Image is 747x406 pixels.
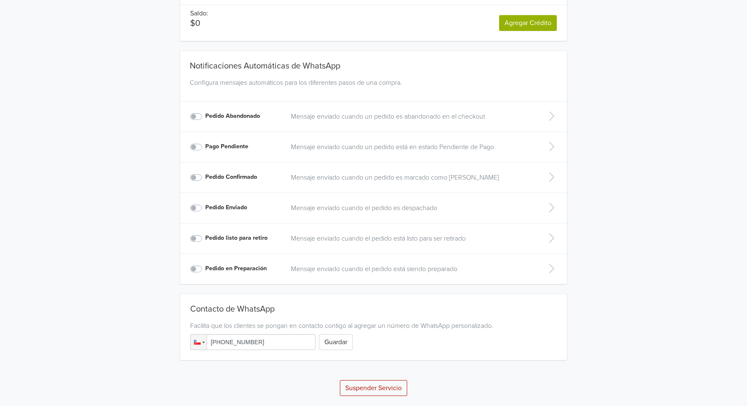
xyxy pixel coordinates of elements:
[291,112,531,122] a: Mensaje enviado cuando un pedido es abandonado en el checkout
[191,335,207,350] div: Chile: + 56
[186,51,561,74] div: Notificaciones Automáticas de WhatsApp
[291,264,531,274] a: Mensaje enviado cuando el pedido está siendo preparado
[291,203,531,213] a: Mensaje enviado cuando el pedido es despachado
[190,8,208,18] p: Saldo:
[340,380,407,396] button: Suspender Servicio
[319,334,353,350] button: Guardar
[205,233,268,243] label: Pedido listo para retiro
[190,18,208,28] p: $0
[190,321,557,331] div: Facilita que los clientes se pongan en contacto contigo al agregar un número de WhatsApp personal...
[205,173,257,182] label: Pedido Confirmado
[499,15,557,31] a: Agregar Crédito
[205,264,267,273] label: Pedido en Preparación
[190,304,557,317] div: Contacto de WhatsApp
[291,233,531,244] a: Mensaje enviado cuando el pedido está listo para ser retirado
[205,112,260,121] label: Pedido Abandonado
[291,173,531,183] a: Mensaje enviado cuando un pedido es marcado como [PERSON_NAME]
[291,142,531,152] a: Mensaje enviado cuando un pedido está en estado Pendiente de Pago
[190,334,316,350] input: 1 (702) 123-4567
[205,142,248,151] label: Pago Pendiente
[205,203,247,212] label: Pedido Enviado
[186,78,561,98] div: Configura mensajes automáticos para los diferentes pasos de una compra.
